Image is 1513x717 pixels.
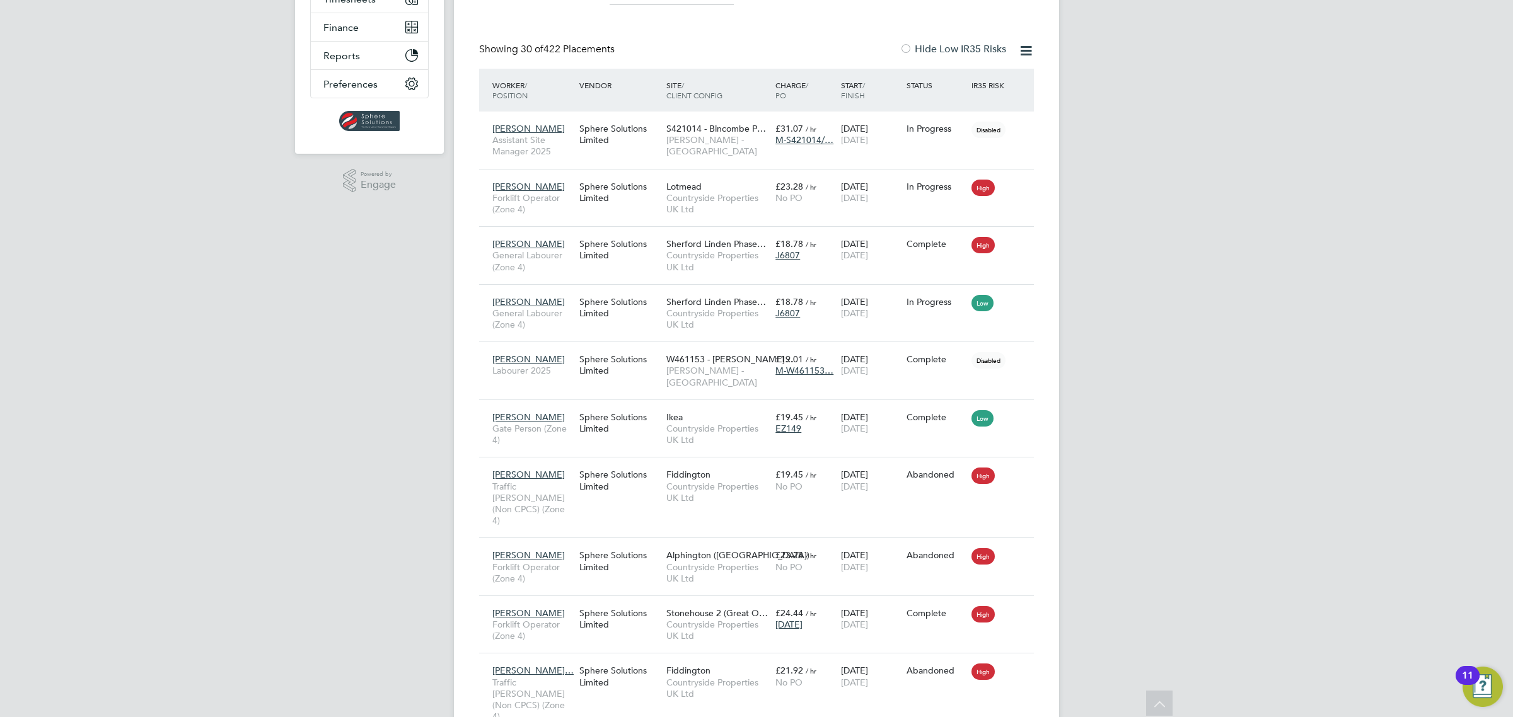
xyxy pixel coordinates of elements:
[971,663,995,680] span: High
[666,411,683,423] span: Ikea
[666,619,769,641] span: Countryside Properties UK Ltd
[666,353,794,365] span: W461153 - [PERSON_NAME]…
[489,289,1034,300] a: [PERSON_NAME]General Labourer (Zone 4)Sphere Solutions LimitedSherford Linden Phase…Countryside P...
[339,111,400,131] img: spheresolutions-logo-retina.png
[971,237,995,253] span: High
[666,481,769,503] span: Countryside Properties UK Ltd
[1463,667,1503,707] button: Open Resource Center, 11 new notifications
[492,481,573,527] span: Traffic [PERSON_NAME] (Non CPCS) (Zone 4)
[666,181,702,192] span: Lotmead
[775,469,803,480] span: £19.45
[907,549,966,561] div: Abandoned
[492,134,573,157] span: Assistant Site Manager 2025
[666,607,768,619] span: Stonehouse 2 (Great O…
[971,606,995,622] span: High
[489,600,1034,611] a: [PERSON_NAME]Forklift Operator (Zone 4)Sphere Solutions LimitedStonehouse 2 (Great O…Countryside ...
[971,467,995,484] span: High
[838,462,903,498] div: [DATE]
[775,181,803,192] span: £23.28
[576,543,663,578] div: Sphere Solutions Limited
[775,423,801,434] span: EZ149
[903,74,969,96] div: Status
[838,74,903,106] div: Start
[838,601,903,636] div: [DATE]
[576,74,663,96] div: Vendor
[806,182,816,192] span: / hr
[492,353,565,365] span: [PERSON_NAME]
[907,238,966,250] div: Complete
[775,411,803,423] span: £19.45
[968,74,1012,96] div: IR35 Risk
[492,181,565,192] span: [PERSON_NAME]
[492,411,565,423] span: [PERSON_NAME]
[775,677,803,688] span: No PO
[841,134,868,146] span: [DATE]
[576,117,663,152] div: Sphere Solutions Limited
[838,658,903,694] div: [DATE]
[838,543,903,578] div: [DATE]
[775,561,803,573] span: No PO
[841,481,868,492] span: [DATE]
[666,250,769,272] span: Countryside Properties UK Ltd
[666,665,710,676] span: Fiddington
[775,123,803,134] span: £31.07
[492,619,573,641] span: Forklift Operator (Zone 4)
[666,134,769,157] span: [PERSON_NAME] - [GEOGRAPHIC_DATA]
[806,239,816,249] span: / hr
[310,111,429,131] a: Go to home page
[838,347,903,382] div: [DATE]
[1462,675,1473,692] div: 11
[666,469,710,480] span: Fiddington
[772,74,838,106] div: Charge
[666,192,769,215] span: Countryside Properties UK Ltd
[907,123,966,134] div: In Progress
[576,601,663,636] div: Sphere Solutions Limited
[841,677,868,688] span: [DATE]
[311,13,428,41] button: Finance
[311,42,428,69] button: Reports
[492,192,573,215] span: Forklift Operator (Zone 4)
[576,175,663,210] div: Sphere Solutions Limited
[489,74,576,106] div: Worker
[907,296,966,307] div: In Progress
[663,74,772,106] div: Site
[666,549,809,561] span: Alphington ([GEOGRAPHIC_DATA])
[576,658,663,694] div: Sphere Solutions Limited
[838,290,903,325] div: [DATE]
[907,181,966,192] div: In Progress
[775,250,800,261] span: J6807
[479,43,617,56] div: Showing
[576,405,663,440] div: Sphere Solutions Limited
[775,549,803,561] span: £23.28
[666,238,766,250] span: Sherford Linden Phase…
[775,365,833,376] span: M-W461153…
[666,365,769,387] span: [PERSON_NAME] - [GEOGRAPHIC_DATA]
[841,250,868,261] span: [DATE]
[907,665,966,676] div: Abandoned
[838,117,903,152] div: [DATE]
[841,619,868,630] span: [DATE]
[666,423,769,445] span: Countryside Properties UK Ltd
[489,347,1034,357] a: [PERSON_NAME]Labourer 2025Sphere Solutions LimitedW461153 - [PERSON_NAME]…[PERSON_NAME] - [GEOGRA...
[361,169,396,180] span: Powered by
[838,232,903,267] div: [DATE]
[489,658,1034,668] a: [PERSON_NAME]…Traffic [PERSON_NAME] (Non CPCS) (Zone 4)Sphere Solutions LimitedFiddingtonCountrys...
[489,231,1034,242] a: [PERSON_NAME]General Labourer (Zone 4)Sphere Solutions LimitedSherford Linden Phase…Countryside P...
[838,405,903,440] div: [DATE]
[361,180,396,190] span: Engage
[492,296,565,307] span: [PERSON_NAME]
[806,609,816,618] span: / hr
[971,410,994,427] span: Low
[492,665,574,676] span: [PERSON_NAME]…
[323,50,360,62] span: Reports
[775,307,800,319] span: J6807
[666,80,722,100] span: / Client Config
[489,116,1034,127] a: [PERSON_NAME]Assistant Site Manager 2025Sphere Solutions LimitedS421014 - Bincombe P…[PERSON_NAME...
[907,607,966,619] div: Complete
[489,542,1034,553] a: [PERSON_NAME]Forklift Operator (Zone 4)Sphere Solutions LimitedAlphington ([GEOGRAPHIC_DATA])Coun...
[775,80,808,100] span: / PO
[492,123,565,134] span: [PERSON_NAME]
[489,404,1034,415] a: [PERSON_NAME]Gate Person (Zone 4)Sphere Solutions LimitedIkeaCountryside Properties UK Ltd£19.45 ...
[775,134,833,146] span: M-S421014/…
[907,353,966,365] div: Complete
